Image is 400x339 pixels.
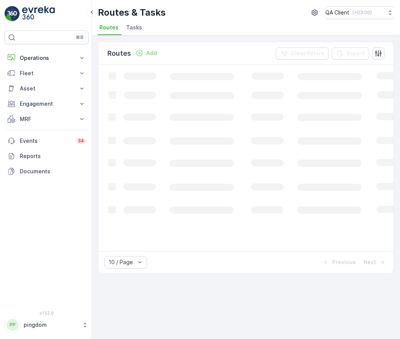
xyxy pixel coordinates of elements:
button: QA Client(+03:00) [325,6,394,19]
p: Asset [20,85,74,92]
a: Reports [5,149,89,164]
p: Reports [20,152,86,160]
p: Clear Filters [291,50,324,57]
p: Next [363,258,376,266]
button: MRF [5,111,89,127]
p: 34 [78,138,84,144]
p: Add [146,49,157,57]
button: Operations [5,50,89,66]
span: Routes [99,24,118,31]
button: Clear Filters [276,47,329,60]
span: v 1.52.0 [5,311,89,315]
p: Previous [332,258,356,266]
p: Routes [107,48,131,59]
p: ( +03:00 ) [352,10,372,16]
p: MRF [20,115,74,123]
a: Documents [5,164,89,179]
img: logo_light-DOdMpM7g.png [22,6,55,21]
p: Documents [20,168,86,175]
p: Operations [20,54,74,62]
p: Fleet [20,69,74,77]
button: Next [363,258,387,267]
button: Fleet [5,66,89,81]
button: Export [332,47,369,60]
p: QA Client [325,9,349,16]
button: PPpingdom [5,317,89,333]
button: Asset [5,81,89,96]
p: Routes & Tasks [98,6,166,19]
button: Add [133,48,160,58]
p: Export [347,50,365,57]
a: Events34 [5,133,89,149]
button: Engagement [5,96,89,111]
p: ⌘B [76,34,83,40]
p: Events [20,137,72,145]
span: Tasks [126,24,142,31]
p: Engagement [20,100,74,108]
img: logo [5,6,20,21]
button: Previous [321,258,357,267]
p: pingdom [24,321,78,329]
div: PP [6,319,19,331]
